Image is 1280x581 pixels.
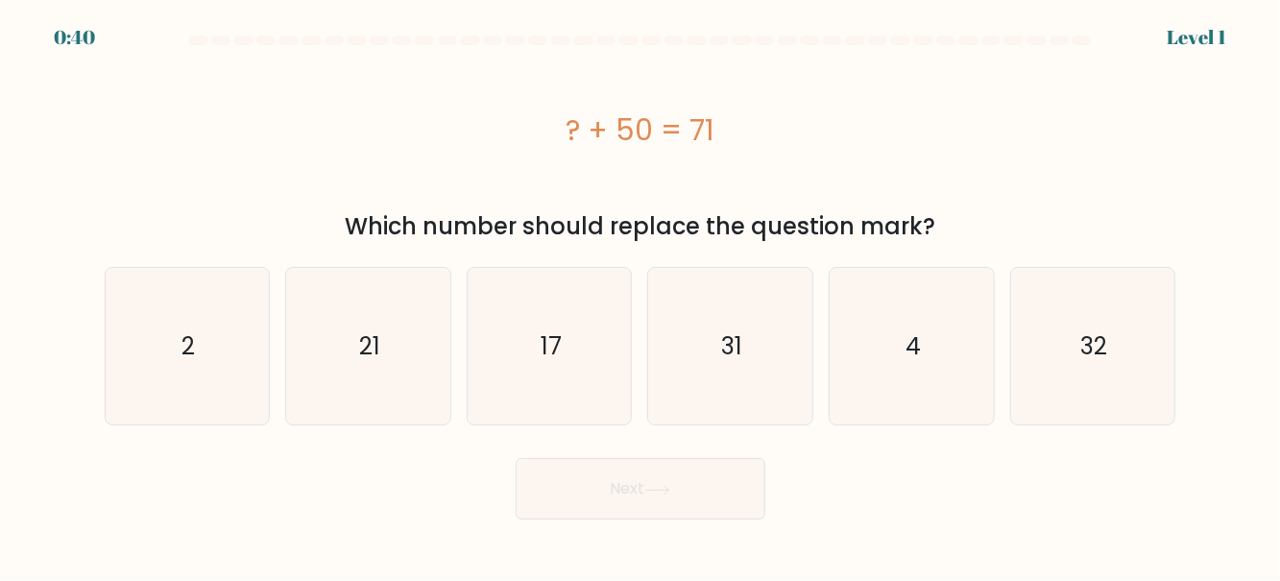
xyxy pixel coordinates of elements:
[54,23,95,52] div: 0:40
[516,458,765,520] button: Next
[105,109,1176,152] div: ? + 50 = 71
[721,329,742,363] text: 31
[359,329,380,363] text: 21
[116,209,1165,244] div: Which number should replace the question mark?
[906,329,921,363] text: 4
[1167,23,1226,52] div: Level 1
[541,329,562,363] text: 17
[1081,329,1108,363] text: 32
[181,329,195,363] text: 2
